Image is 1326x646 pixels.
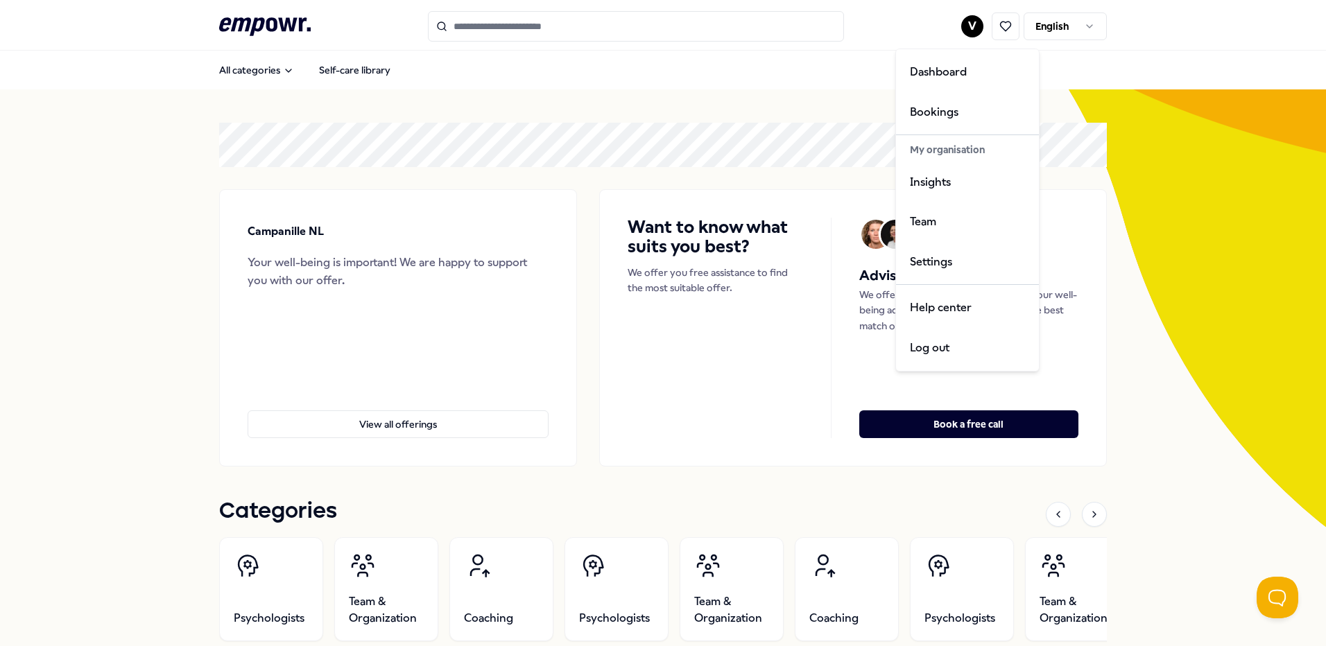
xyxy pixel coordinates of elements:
[895,49,1040,372] div: V
[899,52,1036,92] a: Dashboard
[899,242,1036,282] a: Settings
[899,162,1036,202] a: Insights
[899,138,1036,161] div: My organisation
[899,288,1036,328] a: Help center
[899,328,1036,368] div: Log out
[899,202,1036,242] a: Team
[899,92,1036,132] a: Bookings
